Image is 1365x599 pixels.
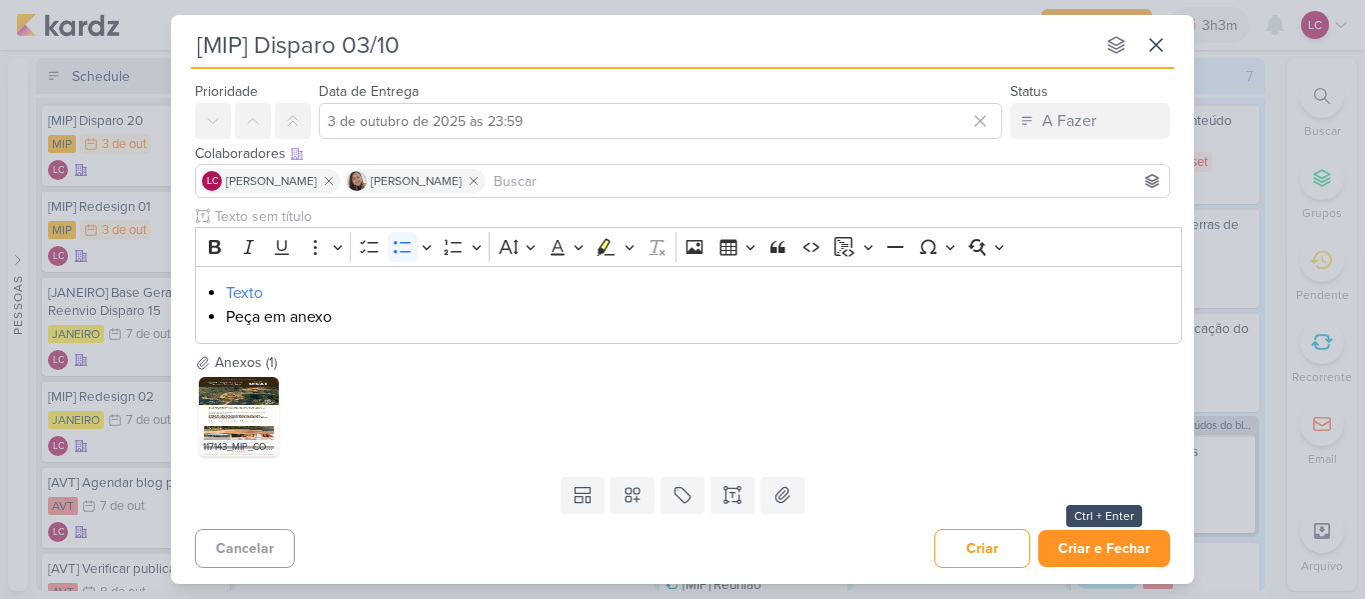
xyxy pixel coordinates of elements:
span: [PERSON_NAME] [371,172,462,190]
div: 117143_MIP_CONSTRUTORA___E-MAIL_MKT___RELAN%C3%87AMENTO_TERRAS_DE_MINAS___DISPARO_23_V2.jpg [199,437,279,457]
label: Data de Entrega [319,83,419,100]
a: Texto [226,283,263,303]
div: Editor toolbar [195,227,1182,266]
button: Cancelar [195,529,295,568]
div: Editor editing area: main [195,266,1182,345]
label: Prioridade [195,83,258,100]
span: [PERSON_NAME] [226,172,317,190]
button: Criar e Fechar [1038,530,1170,567]
div: A Fazer [1042,109,1096,133]
input: Select a date [319,103,1002,139]
div: Laís Costa [202,171,222,191]
div: Ctrl + Enter [1066,505,1142,527]
img: wrlXdAz2fXZaMhV1FuEHibltFDX9er-metaMTE3MTQzX01JUF9DT05TVFJVVE9SQV9fX0UtTUFJTF9NS1RfX19SRUxBTiVDMy... [199,377,279,457]
div: Colaboradores [195,143,1170,164]
button: A Fazer [1010,103,1170,139]
img: Sharlene Khoury [347,171,367,191]
p: LC [207,177,218,187]
input: Kard Sem Título [191,27,1094,63]
div: Anexos (1) [215,352,277,373]
input: Texto sem título [211,206,1182,227]
li: Peça em anexo [226,305,1172,329]
label: Status [1010,83,1048,100]
input: Buscar [490,169,1165,193]
button: Criar [934,529,1030,568]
